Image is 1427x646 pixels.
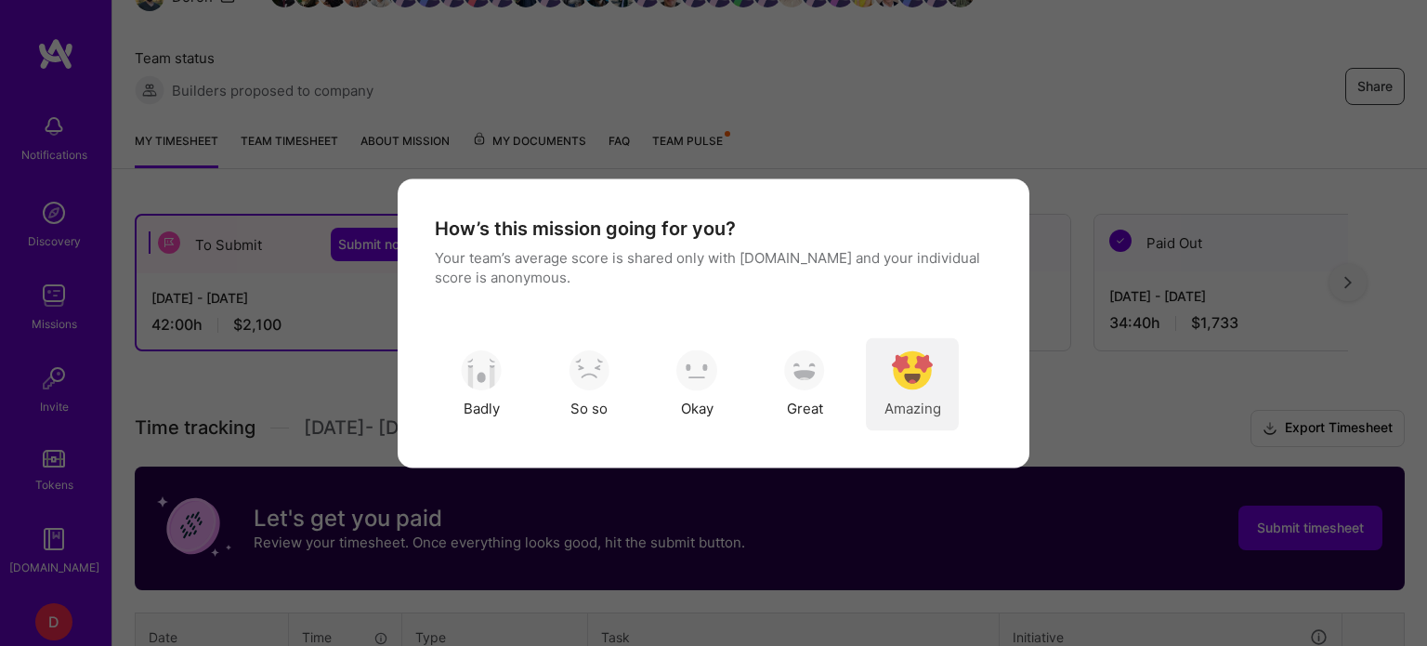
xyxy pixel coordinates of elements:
[884,399,941,418] span: Amazing
[398,178,1029,468] div: modal
[570,399,608,418] span: So so
[681,399,713,418] span: Okay
[892,350,933,391] img: soso
[461,350,502,391] img: soso
[676,350,717,391] img: soso
[435,247,992,286] p: Your team’s average score is shared only with [DOMAIN_NAME] and your individual score is anonymous.
[569,350,609,391] img: soso
[435,216,736,240] h4: How’s this mission going for you?
[787,399,823,418] span: Great
[464,399,500,418] span: Badly
[784,350,825,391] img: soso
